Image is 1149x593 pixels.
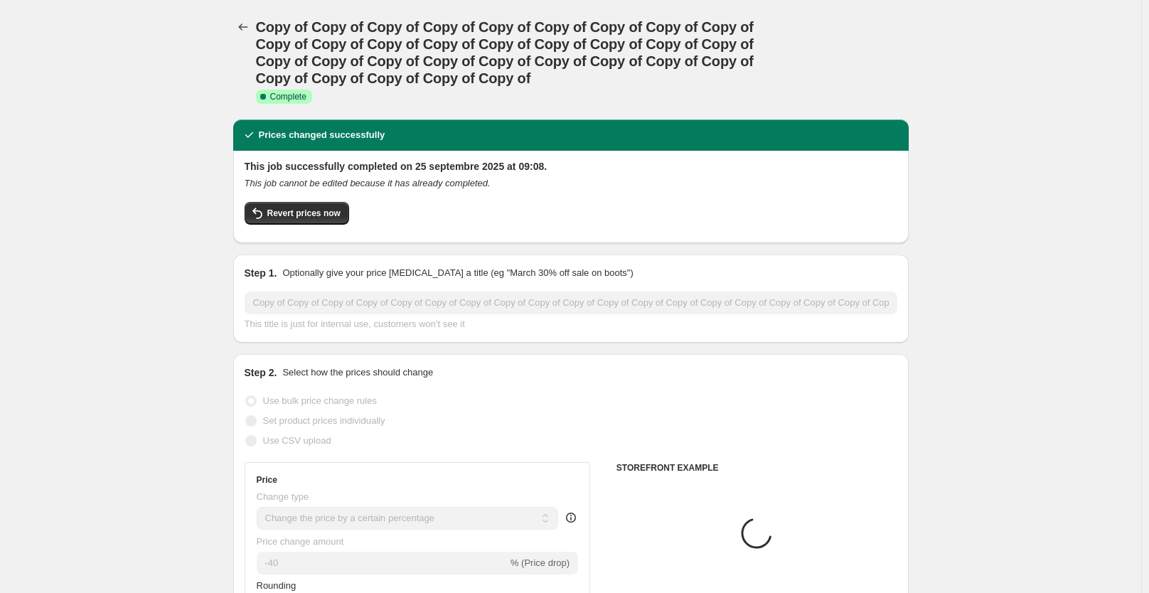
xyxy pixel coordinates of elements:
[263,435,331,446] span: Use CSV upload
[511,557,570,568] span: % (Price drop)
[282,365,433,380] p: Select how the prices should change
[256,19,754,86] span: Copy of Copy of Copy of Copy of Copy of Copy of Copy of Copy of Copy of Copy of Copy of Copy of C...
[257,474,277,486] h3: Price
[257,552,508,575] input: -15
[245,202,349,225] button: Revert prices now
[564,511,578,525] div: help
[257,536,344,547] span: Price change amount
[245,178,491,188] i: This job cannot be edited because it has already completed.
[233,17,253,37] button: Price change jobs
[267,208,341,219] span: Revert prices now
[245,159,897,173] h2: This job successfully completed on 25 septembre 2025 at 09:08.
[616,462,897,474] h6: STOREFRONT EXAMPLE
[245,266,277,280] h2: Step 1.
[245,319,465,329] span: This title is just for internal use, customers won't see it
[257,580,296,591] span: Rounding
[257,491,309,502] span: Change type
[270,91,306,102] span: Complete
[263,395,377,406] span: Use bulk price change rules
[245,292,897,314] input: 30% off holiday sale
[245,365,277,380] h2: Step 2.
[263,415,385,426] span: Set product prices individually
[259,128,385,142] h2: Prices changed successfully
[282,266,633,280] p: Optionally give your price [MEDICAL_DATA] a title (eg "March 30% off sale on boots")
